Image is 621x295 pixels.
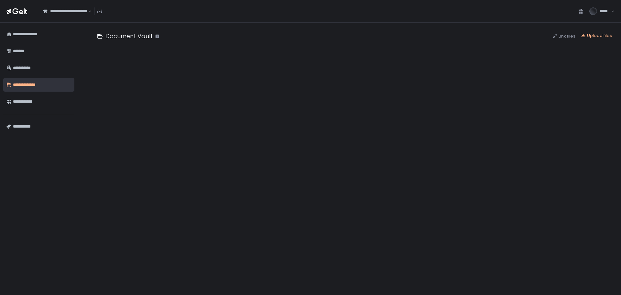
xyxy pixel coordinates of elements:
[581,33,612,39] button: Upload files
[105,32,153,40] h1: Document Vault
[87,8,88,15] input: Search for option
[39,5,92,18] div: Search for option
[552,33,575,39] button: Link files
